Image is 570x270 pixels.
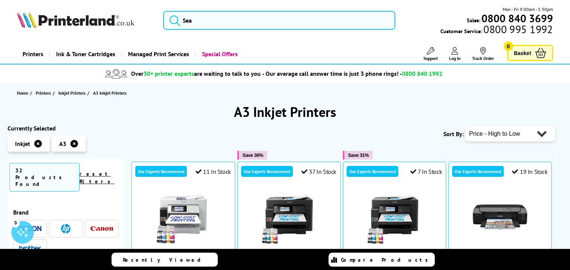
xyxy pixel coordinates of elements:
[90,224,113,233] a: Canon
[449,47,461,61] a: Log In
[155,239,212,247] a: Epson EcoTank Pro ET-16685
[58,89,86,97] span: Inkjet Printers
[36,89,53,97] a: Printers
[348,152,369,158] span: Save 31%
[514,48,531,58] span: Basket
[49,44,121,64] a: Ink & Toner Cartridges
[131,70,261,77] span: Over are waiting to talk to you
[504,41,513,51] span: 0
[8,103,562,121] h1: A3 Inkjet Printers
[241,166,293,177] div: Our Experts Recommend
[195,44,243,64] a: Special Offers
[135,166,187,177] div: Our Experts Recommend
[144,70,194,77] span: 30+ printer experts
[123,256,208,263] span: Recently Viewed
[11,218,20,227] div: 3
[329,253,435,267] a: Compare Products
[341,256,432,263] span: Compare Products
[196,168,231,175] div: 11 In Stock
[93,90,127,96] span: A3 Inkjet Printers
[55,224,77,233] a: HP
[262,70,442,77] span: - Our average call answer time is just 3 phone rings! -
[17,11,134,28] img: Printerland Logo
[19,244,41,253] a: Brother
[163,11,395,30] input: Sea
[237,151,267,160] button: Save 36%
[480,15,553,22] a: 0800 840 3699
[343,151,373,160] button: Save 31%
[440,26,553,35] span: Customer Service:
[155,189,212,245] img: Epson EcoTank Pro ET-16685
[366,239,423,247] a: Epson EcoTank ET-16605
[512,168,547,175] div: 19 In Stock
[61,224,70,233] img: HP
[58,89,87,97] a: Inkjet Printers
[482,26,553,33] span: 0800 995 1992
[423,47,438,61] a: Support
[410,168,442,175] div: 7 In Stock
[13,209,118,216] span: Brand
[9,163,79,192] span: 32 Products Found
[472,239,528,247] a: Canon imagePROGRAF PRO-310
[17,44,49,64] a: Printers
[36,89,51,97] span: Printers
[347,166,398,177] div: Our Experts Recommend
[472,47,494,61] a: Track Order
[56,44,115,64] span: Ink & Toner Cartridges
[59,140,66,147] span: A3
[481,11,553,25] b: 0800 840 3699
[301,168,336,175] div: 37 In Stock
[443,130,464,138] span: Sort By:
[17,89,30,97] a: Home
[507,45,553,61] a: Basket 0
[15,140,30,147] span: Inkjet
[90,226,113,231] img: Canon
[17,11,154,29] a: Printerland Logo
[423,55,438,61] span: Support
[8,124,124,132] div: Currently Selected
[121,44,195,64] a: Managed Print Services
[112,253,218,267] a: Recently Viewed
[402,70,442,77] span: 0800 840 1992
[366,189,423,245] img: Epson EcoTank ET-16605
[452,166,504,177] div: Our Experts Recommend
[467,17,480,24] span: Sales:
[243,152,263,158] span: Save 36%
[449,55,461,61] span: Log In
[503,6,553,13] span: Mon - Fri 9:00am - 5:30pm
[19,245,41,251] img: Brother
[261,189,317,245] img: Epson EcoTank ET-16655
[79,170,115,185] a: reset filters
[472,189,528,245] img: Canon imagePROGRAF PRO-310
[261,239,317,247] a: Epson EcoTank ET-16655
